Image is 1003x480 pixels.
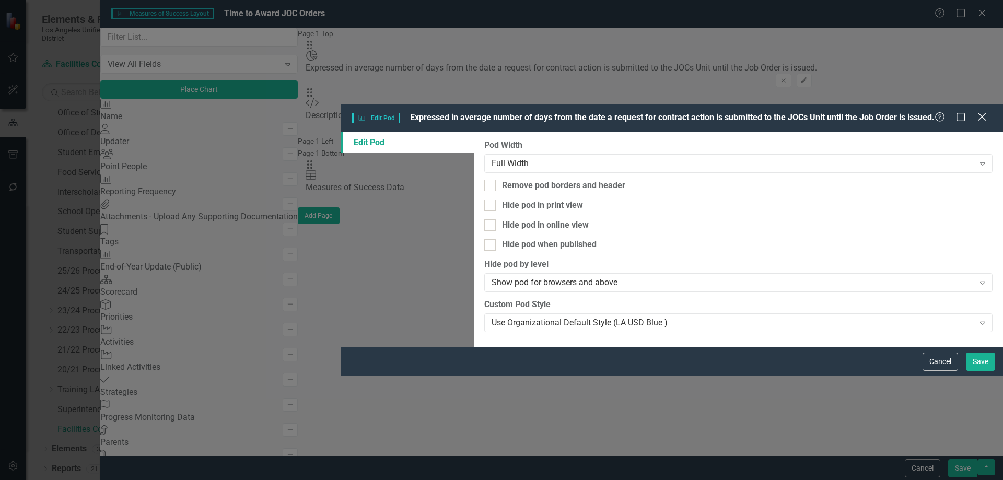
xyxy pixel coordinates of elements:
div: Show pod for browsers and above [492,277,974,289]
div: Hide pod when published [502,239,597,251]
button: Save [966,353,995,371]
span: Expressed in average number of days from the date a request for contract action is submitted to t... [410,112,935,122]
div: Full Width [492,157,974,169]
button: Cancel [923,353,958,371]
div: Use Organizational Default Style (LA USD Blue ) [492,317,974,329]
label: Hide pod by level [484,259,993,271]
a: Edit Pod [341,132,473,153]
div: Remove pod borders and header [502,180,625,192]
span: Edit Pod [352,113,399,123]
div: Hide pod in online view [502,219,589,231]
label: Pod Width [484,139,993,151]
label: Custom Pod Style [484,299,993,311]
div: Hide pod in print view [502,200,583,212]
